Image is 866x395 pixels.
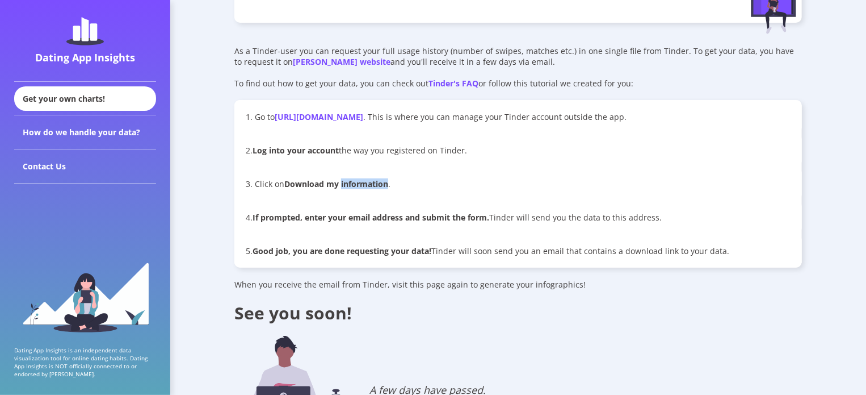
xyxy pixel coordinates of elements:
[246,246,791,256] p: 5. Tinder will soon send you an email that contains a download link to your data.
[246,212,791,223] p: 4. Tinder will send you the data to this address.
[234,78,802,89] div: To find out how to get your data, you can check out or follow this tutorial we created for you:
[253,212,489,223] b: If prompted, enter your email address and submit the form.
[253,145,339,156] b: Log into your account
[17,51,153,64] div: Dating App Insights
[234,45,802,67] div: As a Tinder-user you can request your full usage history (number of swipes, matches etc.) in one ...
[14,115,156,149] div: How do we handle your data?
[246,178,791,189] p: 3. Click on .
[22,261,149,332] img: sidebar_girl.91b9467e.svg
[246,145,791,156] p: 2. the way you registered on Tinder.
[14,86,156,111] div: Get your own charts!
[14,149,156,184] div: Contact Us
[253,246,431,256] b: Good job, you are done requesting your data!
[293,56,390,67] a: [PERSON_NAME] website
[66,17,104,45] img: dating-app-insights-logo.5abe6921.svg
[234,279,802,290] div: When you receive the email from Tinder, visit this page again to generate your infographics!
[234,301,802,325] div: See you soon!
[275,111,363,122] a: [URL][DOMAIN_NAME]
[14,346,156,378] p: Dating App Insights is an independent data visualization tool for online dating habits. Dating Ap...
[246,111,791,122] p: 1. Go to . This is where you can manage your Tinder account outside the app.
[284,178,388,189] b: Download my information
[428,78,478,89] a: Tinder's FAQ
